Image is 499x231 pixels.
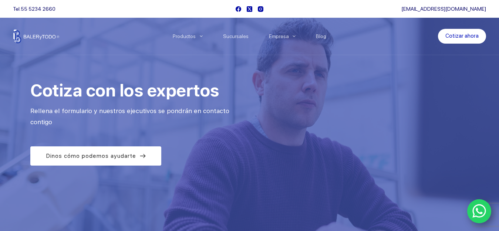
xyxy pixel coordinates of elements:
a: Dinos cómo podemos ayudarte [30,146,161,166]
a: [EMAIL_ADDRESS][DOMAIN_NAME] [401,6,486,12]
a: Cotizar ahora [438,29,486,44]
span: Tel. [13,6,55,12]
a: 55 5234 2660 [21,6,55,12]
a: WhatsApp [467,199,492,224]
a: Facebook [236,6,241,12]
a: X (Twitter) [247,6,252,12]
span: Rellena el formulario y nuestros ejecutivos se pondrán en contacto contigo [30,107,231,126]
span: Dinos cómo podemos ayudarte [46,152,136,160]
a: Instagram [258,6,263,12]
img: Balerytodo [13,29,59,43]
span: Cotiza con los expertos [30,80,219,101]
nav: Menu Principal [162,18,337,55]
